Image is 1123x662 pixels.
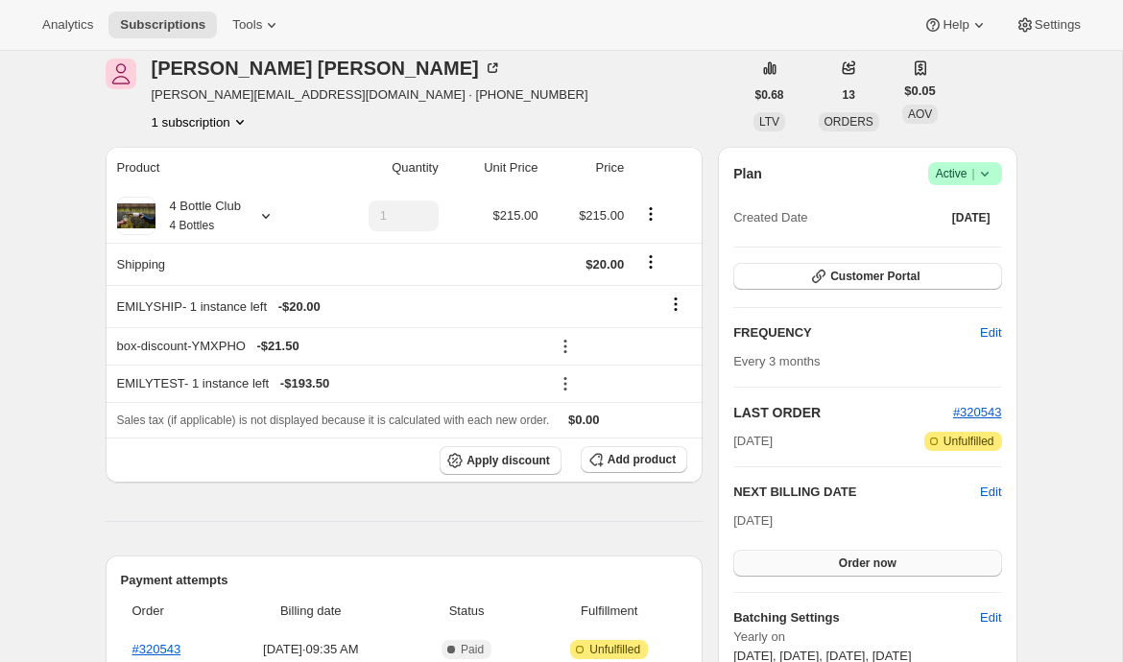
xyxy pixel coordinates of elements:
[117,414,550,427] span: Sales tax (if applicable) is not displayed because it is calculated with each new order.
[733,323,980,343] h2: FREQUENCY
[544,147,631,189] th: Price
[908,107,932,121] span: AOV
[121,571,688,590] h2: Payment attempts
[466,453,550,468] span: Apply discount
[402,602,531,621] span: Status
[117,297,538,317] div: EMILYSHIP - 1 instance left
[980,323,1001,343] span: Edit
[568,413,600,427] span: $0.00
[31,12,105,38] button: Analytics
[936,164,994,183] span: Active
[117,337,538,356] div: box-discount-YMXPHO
[980,608,1001,627] span: Edit
[585,257,624,272] span: $20.00
[968,603,1013,633] button: Edit
[831,82,867,108] button: 13
[733,208,807,227] span: Created Date
[106,59,136,89] span: Emily Yuhas
[755,87,784,103] span: $0.68
[581,446,687,473] button: Add product
[733,403,953,422] h2: LAST ORDER
[42,17,93,33] span: Analytics
[444,147,544,189] th: Unit Price
[1035,17,1081,33] span: Settings
[589,642,640,657] span: Unfulfilled
[440,446,561,475] button: Apply discount
[121,590,226,632] th: Order
[968,318,1013,348] button: Edit
[278,297,321,317] span: - $20.00
[108,12,217,38] button: Subscriptions
[257,337,299,356] span: - $21.50
[839,556,896,571] span: Order now
[759,115,779,129] span: LTV
[733,432,773,451] span: [DATE]
[944,434,994,449] span: Unfulfilled
[980,483,1001,502] button: Edit
[912,12,999,38] button: Help
[155,197,241,235] div: 4 Bottle Club
[132,642,181,656] a: #320543
[280,374,329,393] span: - $193.50
[843,87,855,103] span: 13
[461,642,484,657] span: Paid
[542,602,676,621] span: Fulfillment
[170,219,215,232] small: 4 Bottles
[830,269,920,284] span: Customer Portal
[952,210,991,225] span: [DATE]
[733,164,762,183] h2: Plan
[152,85,588,105] span: [PERSON_NAME][EMAIL_ADDRESS][DOMAIN_NAME] · [PHONE_NUMBER]
[733,550,1001,577] button: Order now
[733,483,980,502] h2: NEXT BILLING DATE
[943,17,968,33] span: Help
[733,513,773,528] span: [DATE]
[733,608,980,627] h6: Batching Settings
[733,354,820,368] span: Every 3 months
[579,208,624,223] span: $215.00
[608,452,676,467] span: Add product
[221,12,293,38] button: Tools
[953,403,1002,422] button: #320543
[953,405,1002,419] a: #320543
[824,115,873,129] span: ORDERS
[941,204,1002,231] button: [DATE]
[232,17,262,33] span: Tools
[152,59,502,78] div: [PERSON_NAME] [PERSON_NAME]
[120,17,205,33] span: Subscriptions
[231,602,391,621] span: Billing date
[106,243,321,285] th: Shipping
[635,203,666,225] button: Product actions
[971,166,974,181] span: |
[733,627,1001,647] span: Yearly on
[733,263,1001,290] button: Customer Portal
[231,640,391,659] span: [DATE] · 09:35 AM
[904,82,936,101] span: $0.05
[321,147,444,189] th: Quantity
[744,82,796,108] button: $0.68
[493,208,538,223] span: $215.00
[106,147,321,189] th: Product
[152,112,250,131] button: Product actions
[117,374,538,393] div: EMILYTEST - 1 instance left
[635,251,666,272] button: Shipping actions
[1004,12,1092,38] button: Settings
